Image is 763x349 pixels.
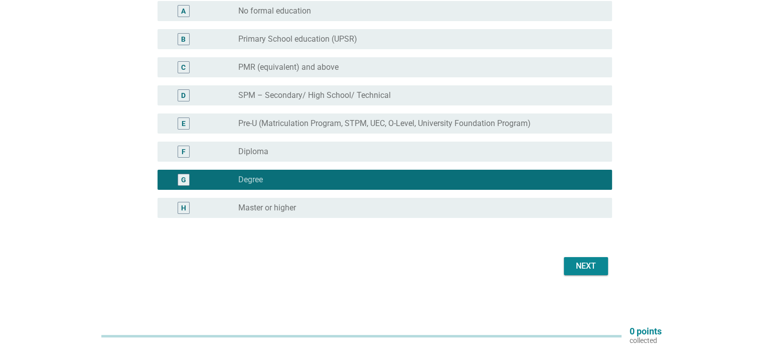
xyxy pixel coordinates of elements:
div: D [181,90,186,101]
label: PMR (equivalent) and above [238,62,339,72]
div: H [181,203,186,213]
label: No formal education [238,6,311,16]
div: F [182,147,186,157]
div: E [182,119,186,129]
div: C [181,62,186,73]
div: A [181,6,186,17]
button: Next [564,257,608,275]
label: Degree [238,175,263,185]
div: B [181,34,186,45]
div: Next [572,260,600,272]
label: Master or higher [238,203,296,213]
div: G [181,175,186,185]
p: collected [630,336,662,345]
label: SPM – Secondary/ High School/ Technical [238,90,391,100]
label: Primary School education (UPSR) [238,34,357,44]
label: Diploma [238,147,268,157]
label: Pre-U (Matriculation Program, STPM, UEC, O-Level, University Foundation Program) [238,119,531,129]
p: 0 points [630,327,662,336]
